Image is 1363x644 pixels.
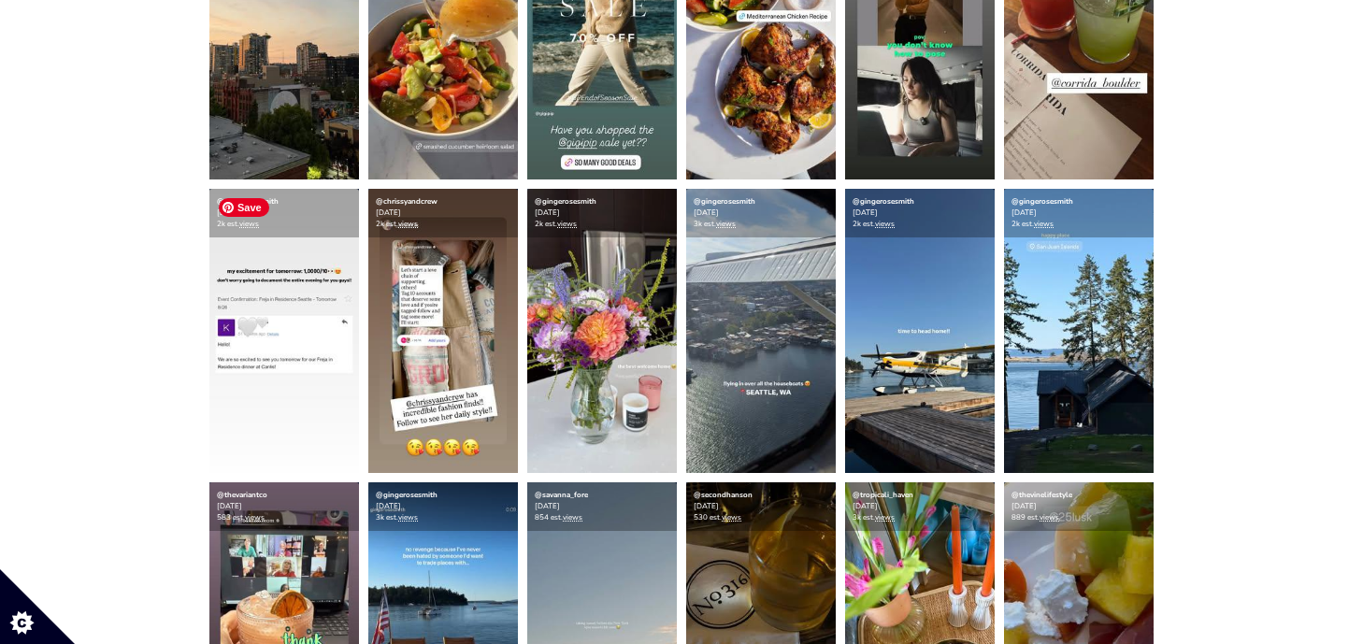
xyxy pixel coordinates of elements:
[694,196,755,207] a: @gingerosesmith
[535,196,596,207] a: @gingerosesmith
[209,189,359,237] div: [DATE] 2k est.
[239,219,259,229] a: views
[722,512,741,522] a: views
[686,189,836,237] div: [DATE] 3k est.
[535,490,588,500] a: @savanna_fore
[376,490,438,500] a: @gingerosesmith
[217,490,267,500] a: @thevariantco
[219,198,269,217] span: Save
[853,196,914,207] a: @gingerosesmith
[217,196,279,207] a: @gingerosesmith
[845,189,995,237] div: [DATE] 2k est.
[398,219,418,229] a: views
[563,512,582,522] a: views
[527,189,677,237] div: [DATE] 2k est.
[368,189,518,237] div: [DATE] 2k est.
[845,482,995,531] div: [DATE] 3k est.
[209,482,359,531] div: [DATE] 583 est.
[1040,512,1059,522] a: views
[1011,196,1073,207] a: @gingerosesmith
[1004,482,1154,531] div: [DATE] 889 est.
[376,196,438,207] a: @chrissyandcrew
[557,219,577,229] a: views
[368,482,518,531] div: [DATE] 3k est.
[694,490,753,500] a: @secondhanson
[716,219,736,229] a: views
[1034,219,1054,229] a: views
[1011,490,1072,500] a: @thevinelifestyle
[398,512,418,522] a: views
[686,482,836,531] div: [DATE] 530 est.
[875,219,895,229] a: views
[245,512,265,522] a: views
[875,512,895,522] a: views
[853,490,913,500] a: @tropicali_haven
[1004,189,1154,237] div: [DATE] 2k est.
[527,482,677,531] div: [DATE] 854 est.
